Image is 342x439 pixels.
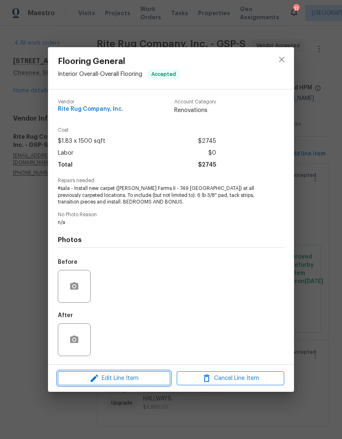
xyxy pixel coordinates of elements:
[58,236,284,244] h4: Photos
[208,147,216,159] span: $0
[174,99,216,105] span: Account Category
[177,371,284,386] button: Cancel Line Item
[58,259,78,265] h5: Before
[58,147,73,159] span: Labor
[272,50,292,69] button: close
[58,371,170,386] button: Edit Line Item
[58,219,262,226] span: n/a
[58,57,180,66] span: Flooring General
[58,71,142,77] span: Interior Overall - Overall Flooring
[58,159,73,171] span: Total
[58,313,73,318] h5: After
[58,178,284,183] span: Repairs needed
[148,70,179,78] span: Accepted
[58,212,284,217] span: No Photo Reason
[58,99,123,105] span: Vendor
[58,185,262,206] span: #sala - Install new carpet ([PERSON_NAME] Farms II - 749 [GEOGRAPHIC_DATA]) at all previously car...
[58,135,105,147] span: $1.83 x 1500 sqft
[179,373,282,384] span: Cancel Line Item
[293,5,299,13] div: 11
[58,128,216,133] span: Cost
[174,106,216,114] span: Renovations
[58,106,123,112] span: Rite Rug Company, Inc.
[198,159,216,171] span: $2745
[60,373,168,384] span: Edit Line Item
[198,135,216,147] span: $2745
